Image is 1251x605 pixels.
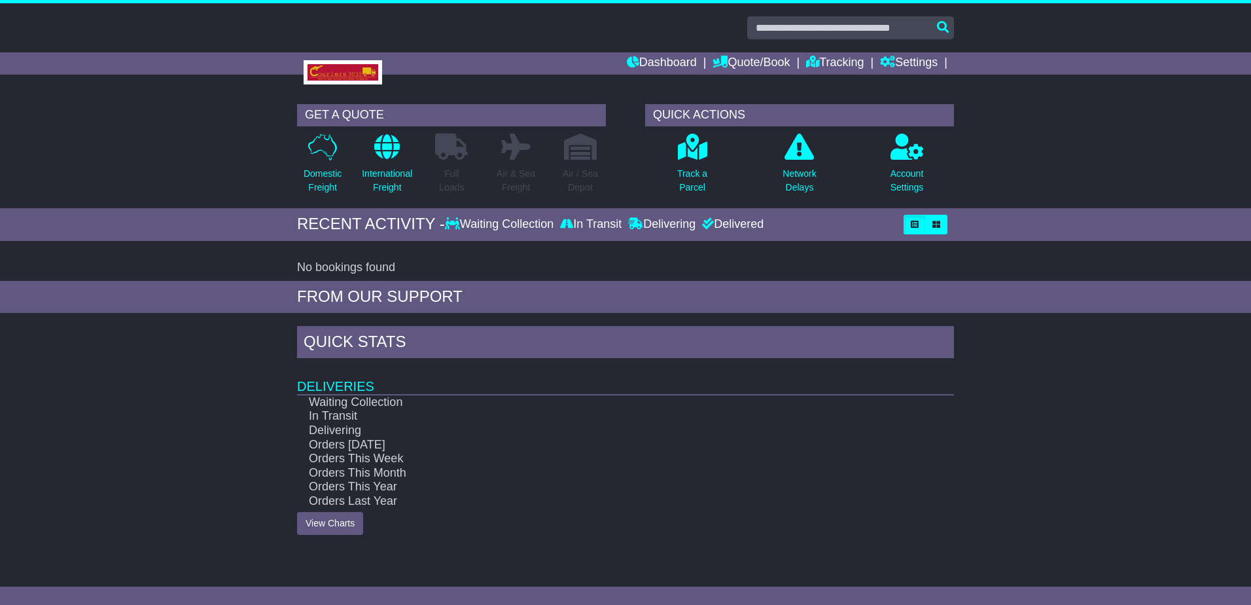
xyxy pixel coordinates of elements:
[362,167,412,194] p: International Freight
[297,438,890,452] td: Orders [DATE]
[713,52,790,75] a: Quote/Book
[890,167,924,194] p: Account Settings
[297,104,606,126] div: GET A QUOTE
[445,217,557,232] div: Waiting Collection
[699,217,764,232] div: Delivered
[297,494,890,509] td: Orders Last Year
[303,133,342,202] a: DomesticFreight
[297,409,890,424] td: In Transit
[297,361,954,395] td: Deliveries
[880,52,938,75] a: Settings
[806,52,864,75] a: Tracking
[297,326,954,361] div: Quick Stats
[645,104,954,126] div: QUICK ACTIONS
[297,480,890,494] td: Orders This Year
[297,424,890,438] td: Delivering
[890,133,925,202] a: AccountSettings
[783,167,816,194] p: Network Delays
[297,395,890,410] td: Waiting Collection
[297,287,954,306] div: FROM OUR SUPPORT
[297,215,445,234] div: RECENT ACTIVITY -
[782,133,817,202] a: NetworkDelays
[677,133,708,202] a: Track aParcel
[677,167,707,194] p: Track a Parcel
[297,466,890,481] td: Orders This Month
[297,452,890,466] td: Orders This Week
[304,167,342,194] p: Domestic Freight
[297,512,363,535] a: View Charts
[297,261,954,275] div: No bookings found
[435,167,468,194] p: Full Loads
[625,217,699,232] div: Delivering
[361,133,413,202] a: InternationalFreight
[563,167,598,194] p: Air / Sea Depot
[557,217,625,232] div: In Transit
[627,52,697,75] a: Dashboard
[497,167,535,194] p: Air & Sea Freight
